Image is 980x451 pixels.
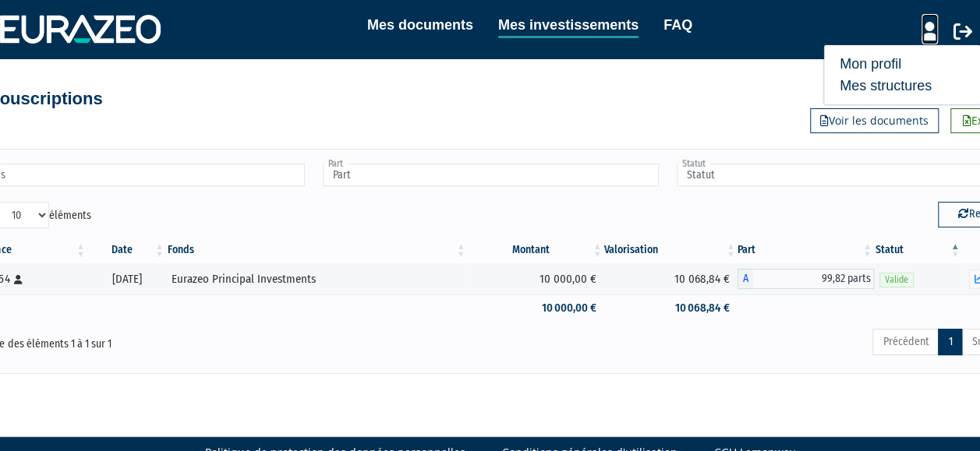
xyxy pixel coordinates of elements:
[840,75,964,97] a: Mes structures
[810,108,939,133] a: Voir les documents
[468,263,604,294] td: 10 000,00 €
[166,237,468,263] th: Fonds: activer pour trier la colonne par ordre croissant
[872,329,939,355] a: Précédent
[498,14,639,38] a: Mes investissements
[604,237,738,263] th: Valorisation: activer pour trier la colonne par ordre croissant
[87,237,166,263] th: Date: activer pour trier la colonne par ordre croissant
[738,269,753,289] span: A
[468,294,604,322] td: 10 000,00 €
[738,269,874,289] div: A - Eurazeo Principal Investments
[604,294,738,322] td: 10 068,84 €
[14,275,23,284] i: [Français] Personne physique
[753,269,874,289] span: 99,82 parts
[93,271,161,287] div: [DATE]
[468,237,604,263] th: Montant: activer pour trier la colonne par ordre croissant
[367,14,473,36] a: Mes documents
[172,271,462,287] div: Eurazeo Principal Investments
[738,237,874,263] th: Part: activer pour trier la colonne par ordre croissant
[663,14,692,36] a: FAQ
[879,273,914,287] span: Valide
[874,237,962,263] th: Statut : activer pour trier la colonne par ordre d&eacute;croissant
[604,263,738,294] td: 10 068,84 €
[840,53,964,75] a: Mon profil
[938,329,962,355] a: 1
